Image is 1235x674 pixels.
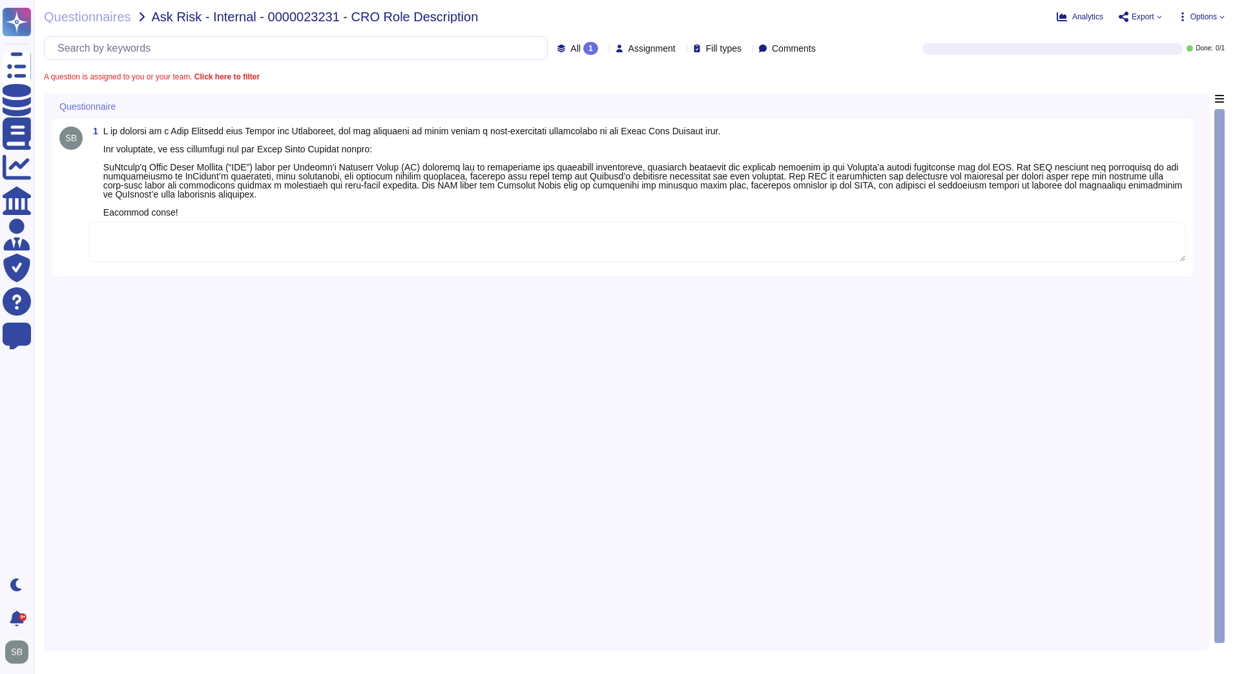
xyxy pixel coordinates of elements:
span: Questionnaire [59,102,116,111]
span: Questionnaires [44,10,131,23]
div: 9+ [19,613,26,621]
span: 0 / 1 [1216,45,1225,52]
div: 1 [583,42,598,55]
span: Fill types [706,44,742,53]
button: user [3,638,37,666]
span: Done: [1196,45,1213,52]
b: Click here to filter [192,72,260,81]
span: Options [1190,13,1217,21]
button: Analytics [1057,12,1103,22]
span: L ip dolorsi am c Adip Elitsedd eius Tempor inc Utlaboreet, dol mag aliquaeni ad minim veniam q n... [103,126,1182,218]
span: Export [1132,13,1154,21]
span: A question is assigned to you or your team. [44,73,260,81]
input: Search by keywords [51,37,547,59]
span: Ask Risk - Internal - 0000023231 - CRO Role Description [152,10,479,23]
span: 1 [88,127,98,136]
span: Assignment [628,44,676,53]
span: Comments [772,44,816,53]
img: user [59,127,83,150]
span: All [570,44,581,53]
span: Analytics [1072,13,1103,21]
img: user [5,640,28,664]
